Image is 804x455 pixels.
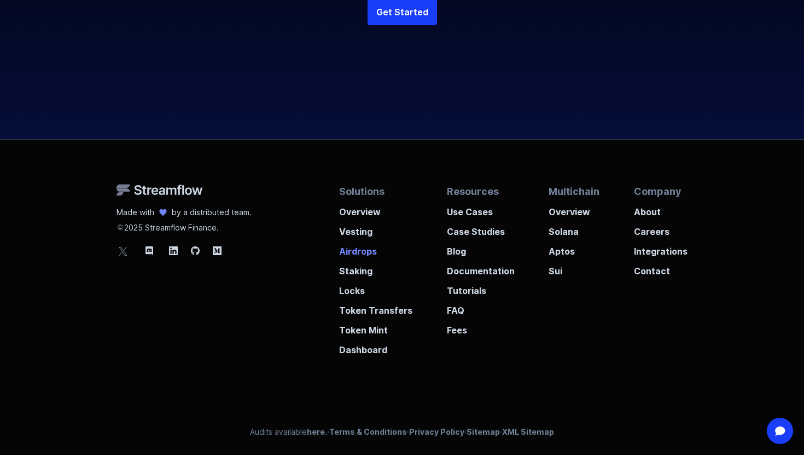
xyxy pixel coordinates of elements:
a: Privacy Policy [409,427,464,436]
p: Company [634,184,688,199]
p: Solutions [339,184,412,199]
a: Token Mint [339,317,412,337]
a: Token Transfers [339,297,412,317]
a: Tutorials [447,278,515,297]
a: Overview [339,199,412,218]
p: 2025 Streamflow Finance. [116,218,252,233]
a: Documentation [447,258,515,278]
p: Audits available · · · · [250,427,554,437]
a: Use Cases [447,199,515,218]
a: Airdrops [339,238,412,258]
a: Contact [634,258,688,278]
p: Multichain [549,184,599,199]
a: Solana [549,218,599,238]
img: Streamflow Logo [116,184,203,196]
a: Case Studies [447,218,515,238]
a: About [634,199,688,218]
a: Blog [447,238,515,258]
a: Careers [634,218,688,238]
a: Sitemap [467,427,500,436]
a: Fees [447,317,515,337]
a: Overview [549,199,599,218]
a: Aptos [549,238,599,258]
a: Locks [339,278,412,297]
p: by a distributed team. [172,207,252,218]
a: Sui [549,258,599,278]
a: Vesting [339,218,412,238]
p: Resources [447,184,515,199]
p: Made with [116,207,154,218]
a: Terms & Conditions [329,427,407,436]
a: Integrations [634,238,688,258]
a: XML Sitemap [502,427,554,436]
a: Staking [339,258,412,278]
a: FAQ [447,297,515,317]
a: Dashboard [339,337,412,356]
div: Open Intercom Messenger [767,418,793,444]
a: here. [307,427,327,436]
